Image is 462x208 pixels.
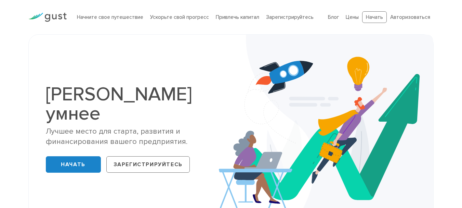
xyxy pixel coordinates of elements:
a: Зарегистрируйтесь [266,14,314,20]
a: Начните свое путешествие [77,14,143,20]
font: Зарегистрируйтесь [114,161,183,168]
img: Логотип Порыва [28,13,67,22]
font: [PERSON_NAME] умнее [46,83,192,125]
a: Зарегистрируйтесь [106,156,190,173]
a: Авторизоваться [390,14,430,20]
a: Начать [362,11,387,23]
a: Привлечь капитал [216,14,259,20]
a: Ускорьте свой прогресс [150,14,209,20]
font: Лучшее место для старта, развития и финансирования вашего предприятия. [46,127,187,146]
font: Начать [366,14,383,20]
a: Цены [346,14,359,20]
font: Начать [61,161,85,168]
a: Блог [328,14,339,20]
a: Начать [46,156,101,173]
